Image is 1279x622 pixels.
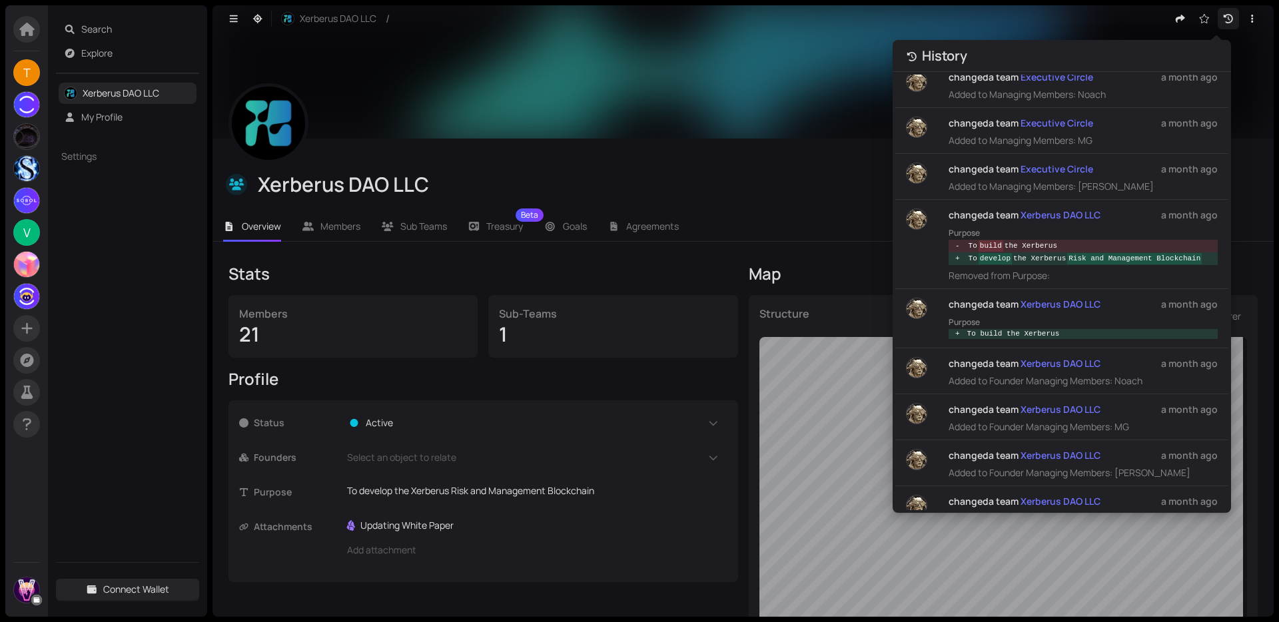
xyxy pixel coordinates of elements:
div: History [922,47,967,65]
pre: + [955,330,960,338]
img: 3DBJfyycT4.jpeg [907,495,927,515]
div: changed a team [949,448,1121,463]
div: changed a team [949,208,1121,222]
span: Purpose [949,219,980,244]
div: changed a team [949,162,1121,176]
div: a month ago [1132,402,1218,417]
div: changed a team [949,356,1121,371]
img: 3DBJfyycT4.jpeg [907,209,927,229]
span: To [967,253,979,264]
span: Risk and Management Blockchain [1067,253,1202,264]
pre: - [955,242,960,250]
div: changed a team [949,494,1121,509]
div: a month ago [1132,116,1218,131]
img: 3DBJfyycT4.jpeg [907,117,927,137]
div: Added to Founder Managing Members: Noach [949,374,1218,388]
img: 3DBJfyycT4.jpeg [907,71,927,91]
div: Added to Managing Members: MG [949,133,1218,148]
span: Members [320,220,360,232]
span: develop [979,253,1012,264]
div: changed a team [949,70,1121,85]
pre: + [955,254,960,263]
div: a month ago [1132,162,1218,176]
div: Added to Founder Managing Members: [PERSON_NAME] [949,466,1218,480]
div: a month ago [1132,297,1218,312]
span: the Xerberus [1003,240,1059,252]
img: 3DBJfyycT4.jpeg [907,404,927,424]
div: a month ago [1132,494,1218,509]
div: a month ago [1132,208,1218,222]
img: 3DBJfyycT4.jpeg [907,163,927,183]
span: Goals [563,220,587,232]
div: changed a team [949,116,1121,131]
span: To [967,240,979,252]
div: a month ago [1132,70,1218,85]
span: build [979,240,1003,252]
div: Added to Managing Members: [PERSON_NAME] [949,179,1218,194]
div: changed a team [949,402,1121,417]
img: 3DBJfyycT4.jpeg [907,450,927,469]
sup: Beta [516,208,544,222]
span: Sub Teams [400,220,447,232]
div: Added to Managing Members: Noach [949,87,1218,102]
div: changed a team [949,297,1121,312]
div: Added to Founder Managing Members: MG [949,420,1218,434]
img: 3DBJfyycT4.jpeg [907,358,927,378]
span: Purpose [949,308,980,333]
span: the Xerberus [1012,253,1067,264]
span: Overview [242,220,281,232]
div: a month ago [1132,448,1218,463]
span: Agreements [626,220,679,232]
div: Removed from Purpose: [949,268,1218,283]
img: 3DBJfyycT4.jpeg [907,298,927,318]
span: Treasury [486,222,523,231]
div: a month ago [1132,356,1218,371]
pre: To build the Xerberus [967,330,1217,338]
